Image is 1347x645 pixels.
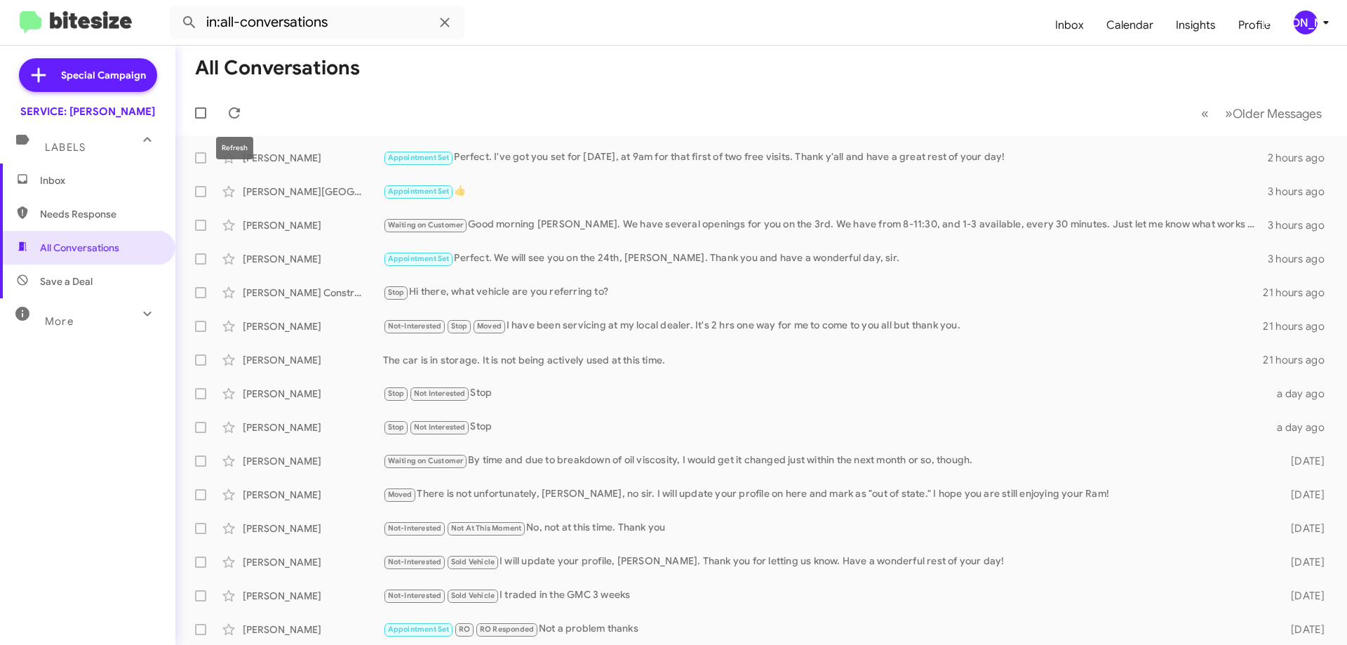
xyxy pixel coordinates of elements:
div: [PERSON_NAME] [243,488,383,502]
div: By time and due to breakdown of oil viscosity, I would get it changed just within the next month ... [383,453,1268,469]
div: [PERSON_NAME] Construc [243,286,383,300]
div: Not a problem thanks [383,621,1268,637]
span: Labels [45,141,86,154]
div: [DATE] [1268,454,1336,468]
div: [DATE] [1268,521,1336,536]
span: More [45,315,74,328]
div: [PERSON_NAME] [243,387,383,401]
div: I have been servicing at my local dealer. It's 2 hrs one way for me to come to you all but thank ... [383,318,1263,334]
button: Next [1217,99,1330,128]
span: Save a Deal [40,274,93,288]
button: [PERSON_NAME] [1282,11,1332,34]
span: Not-Interested [388,591,442,600]
span: Stop [388,389,405,398]
div: Refresh [216,137,253,159]
span: Stop [451,321,468,331]
span: Sold Vehicle [451,591,495,600]
div: [PERSON_NAME] [243,521,383,536]
span: Moved [477,321,502,331]
span: Needs Response [40,207,159,221]
div: There is not unfortunately, [PERSON_NAME], no sir. I will update your profile on here and mark as... [383,486,1268,503]
span: Appointment Set [388,153,450,162]
h1: All Conversations [195,57,360,79]
div: [DATE] [1268,555,1336,569]
span: Moved [388,490,413,499]
span: RO [459,625,470,634]
div: [PERSON_NAME] [243,319,383,333]
span: » [1225,105,1233,122]
span: Stop [388,288,405,297]
div: [PERSON_NAME] [243,454,383,468]
a: Insights [1165,5,1227,46]
div: [PERSON_NAME] [243,218,383,232]
a: Profile [1227,5,1282,46]
span: Special Campaign [61,68,146,82]
a: Special Campaign [19,58,157,92]
div: [PERSON_NAME] [243,623,383,637]
div: The car is in storage. It is not being actively used at this time. [383,353,1263,367]
span: Appointment Set [388,254,450,263]
span: Waiting on Customer [388,456,464,465]
span: « [1201,105,1209,122]
div: 21 hours ago [1263,353,1336,367]
div: No, not at this time. Thank you [383,520,1268,536]
div: [PERSON_NAME] [243,555,383,569]
div: 3 hours ago [1268,185,1336,199]
div: [DATE] [1268,589,1336,603]
nav: Page navigation example [1193,99,1330,128]
div: [DATE] [1268,488,1336,502]
div: [PERSON_NAME][GEOGRAPHIC_DATA] [243,185,383,199]
span: RO Responded [480,625,534,634]
span: Not-Interested [388,524,442,533]
span: Inbox [40,173,159,187]
div: a day ago [1268,420,1336,434]
div: SERVICE: [PERSON_NAME] [20,105,155,119]
div: 21 hours ago [1263,319,1336,333]
div: Perfect. I've got you set for [DATE], at 9am for that first of two free visits. Thank y'all and h... [383,149,1268,166]
div: [DATE] [1268,623,1336,637]
div: [PERSON_NAME] [243,151,383,165]
span: Older Messages [1233,106,1322,121]
div: 3 hours ago [1268,218,1336,232]
a: Inbox [1044,5,1095,46]
span: Not Interested [414,389,466,398]
span: Not-Interested [388,557,442,566]
span: Not Interested [414,423,466,432]
div: Hi there, what vehicle are you referring to? [383,284,1263,300]
div: Stop [383,419,1268,435]
div: [PERSON_NAME] [243,589,383,603]
div: [PERSON_NAME] [1294,11,1318,34]
div: [PERSON_NAME] [243,353,383,367]
div: 3 hours ago [1268,252,1336,266]
button: Previous [1193,99,1217,128]
span: Waiting on Customer [388,220,464,230]
div: Stop [383,385,1268,401]
span: Stop [388,423,405,432]
div: [PERSON_NAME] [243,252,383,266]
div: 👍 [383,183,1268,199]
span: Sold Vehicle [451,557,495,566]
a: Calendar [1095,5,1165,46]
span: All Conversations [40,241,119,255]
div: I will update your profile, [PERSON_NAME]. Thank you for letting us know. Have a wonderful rest o... [383,554,1268,570]
span: Appointment Set [388,187,450,196]
span: Not At This Moment [451,524,522,533]
div: Good morning [PERSON_NAME]. We have several openings for you on the 3rd. We have from 8-11:30, an... [383,217,1268,233]
div: a day ago [1268,387,1336,401]
span: Not-Interested [388,321,442,331]
input: Search [170,6,464,39]
div: [PERSON_NAME] [243,420,383,434]
span: Appointment Set [388,625,450,634]
div: I traded in the GMC 3 weeks [383,587,1268,604]
div: 21 hours ago [1263,286,1336,300]
div: Perfect. We will see you on the 24th, [PERSON_NAME]. Thank you and have a wonderful day, sir. [383,251,1268,267]
div: 2 hours ago [1268,151,1336,165]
